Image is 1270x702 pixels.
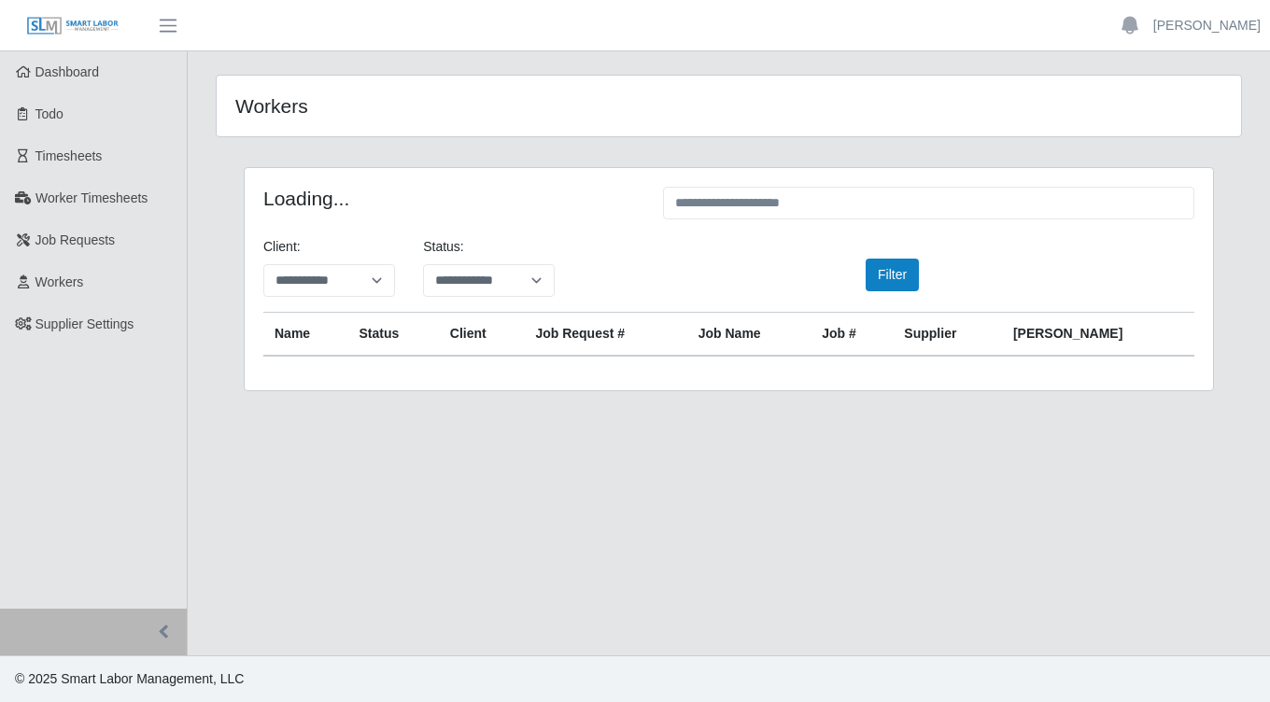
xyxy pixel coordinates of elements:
a: [PERSON_NAME] [1153,16,1261,35]
span: © 2025 Smart Labor Management, LLC [15,671,244,686]
span: Job Requests [35,232,116,247]
span: Timesheets [35,148,103,163]
th: [PERSON_NAME] [1002,313,1194,357]
label: Status: [423,237,464,257]
th: Job Request # [524,313,686,357]
h4: Workers [235,94,630,118]
span: Todo [35,106,63,121]
th: Supplier [893,313,1002,357]
th: Name [263,313,348,357]
th: Job Name [687,313,811,357]
span: Dashboard [35,64,100,79]
label: Client: [263,237,301,257]
th: Status [348,313,439,357]
th: Client [439,313,525,357]
span: Worker Timesheets [35,190,148,205]
h4: Loading... [263,187,635,210]
button: Filter [866,259,919,291]
span: Supplier Settings [35,316,134,331]
th: Job # [811,313,893,357]
span: Workers [35,274,84,289]
img: SLM Logo [26,16,120,36]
